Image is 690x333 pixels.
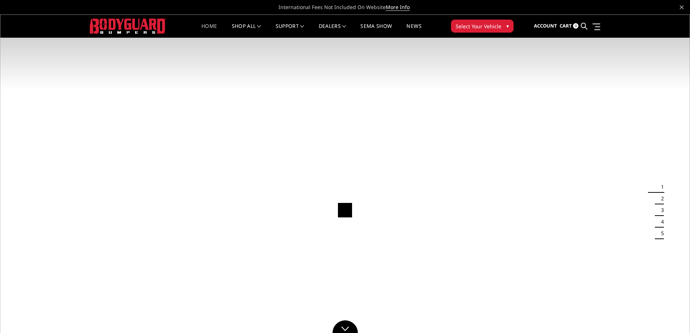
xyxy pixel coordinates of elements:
a: News [406,24,421,38]
a: Click to Down [333,320,358,333]
a: Cart 0 [560,16,578,36]
a: shop all [232,24,261,38]
span: 0 [573,23,578,29]
a: Support [276,24,304,38]
a: Dealers [319,24,346,38]
span: Select Your Vehicle [456,22,501,30]
button: Select Your Vehicle [451,20,514,33]
button: 2 of 5 [657,193,664,204]
a: More Info [386,4,410,11]
button: 5 of 5 [657,228,664,239]
span: Account [534,22,557,29]
a: SEMA Show [360,24,392,38]
span: Cart [560,22,572,29]
a: Home [201,24,217,38]
a: Account [534,16,557,36]
button: 3 of 5 [657,204,664,216]
span: ▾ [506,22,509,30]
img: BODYGUARD BUMPERS [90,18,166,33]
button: 4 of 5 [657,216,664,228]
button: 1 of 5 [657,181,664,193]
